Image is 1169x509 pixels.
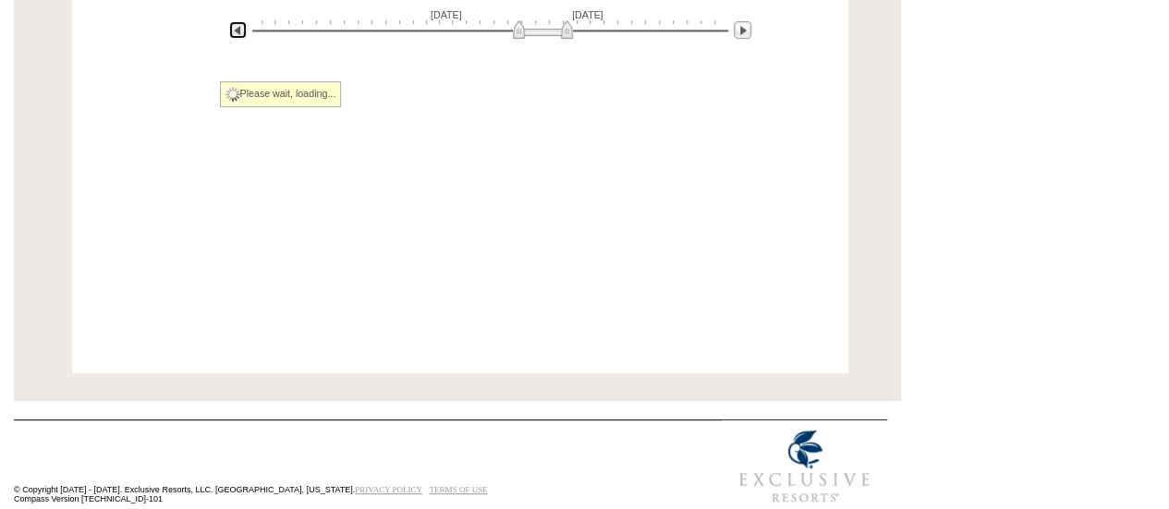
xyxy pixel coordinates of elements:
[355,485,422,494] a: PRIVACY POLICY
[431,9,462,20] span: [DATE]
[734,21,751,39] img: Next
[229,21,247,39] img: Previous
[572,9,603,20] span: [DATE]
[220,81,342,107] div: Please wait, loading...
[225,87,240,102] img: spinner2.gif
[430,485,488,494] a: TERMS OF USE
